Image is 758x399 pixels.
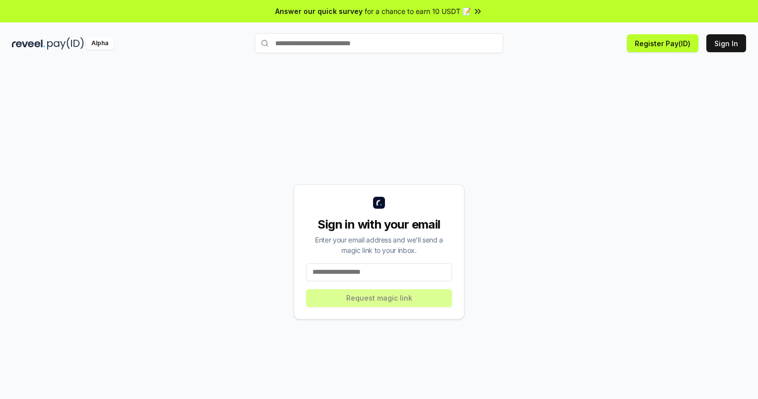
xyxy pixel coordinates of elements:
img: reveel_dark [12,37,45,50]
button: Sign In [706,34,746,52]
img: logo_small [373,197,385,209]
span: for a chance to earn 10 USDT 📝 [365,6,471,16]
div: Sign in with your email [306,217,452,233]
button: Register Pay(ID) [627,34,698,52]
img: pay_id [47,37,84,50]
div: Enter your email address and we’ll send a magic link to your inbox. [306,235,452,255]
span: Answer our quick survey [275,6,363,16]
div: Alpha [86,37,114,50]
